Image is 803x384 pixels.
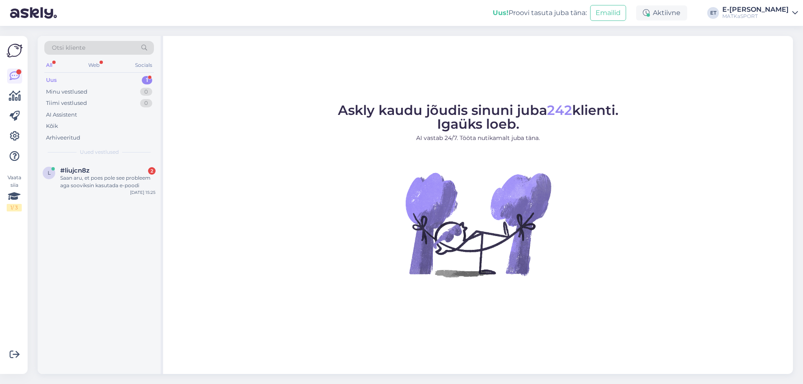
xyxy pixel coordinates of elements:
[636,5,687,20] div: Aktiivne
[80,148,119,156] span: Uued vestlused
[46,134,80,142] div: Arhiveeritud
[46,88,87,96] div: Minu vestlused
[403,149,553,300] img: No Chat active
[493,9,509,17] b: Uus!
[338,134,619,142] p: AI vastab 24/7. Tööta nutikamalt juba täna.
[7,43,23,58] img: Askly Logo
[148,167,156,175] div: 2
[46,76,57,84] div: Uus
[7,204,22,211] div: 1 / 3
[46,99,87,107] div: Tiimi vestlused
[707,7,719,19] div: ET
[722,6,798,20] a: E-[PERSON_NAME]MATKaSPORT
[48,170,51,176] span: l
[46,122,58,130] div: Kõik
[60,167,90,174] span: #liujcn8z
[140,99,152,107] div: 0
[590,5,626,21] button: Emailid
[722,6,789,13] div: E-[PERSON_NAME]
[142,76,152,84] div: 1
[60,174,156,189] div: Saan aru, et poes pole see probleem aga sooviksin kasutada e-poodi
[44,60,54,71] div: All
[130,189,156,196] div: [DATE] 15:25
[722,13,789,20] div: MATKaSPORT
[87,60,101,71] div: Web
[493,8,587,18] div: Proovi tasuta juba täna:
[7,174,22,211] div: Vaata siia
[52,43,85,52] span: Otsi kliente
[338,102,619,132] span: Askly kaudu jõudis sinuni juba klienti. Igaüks loeb.
[547,102,572,118] span: 242
[133,60,154,71] div: Socials
[140,88,152,96] div: 0
[46,111,77,119] div: AI Assistent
